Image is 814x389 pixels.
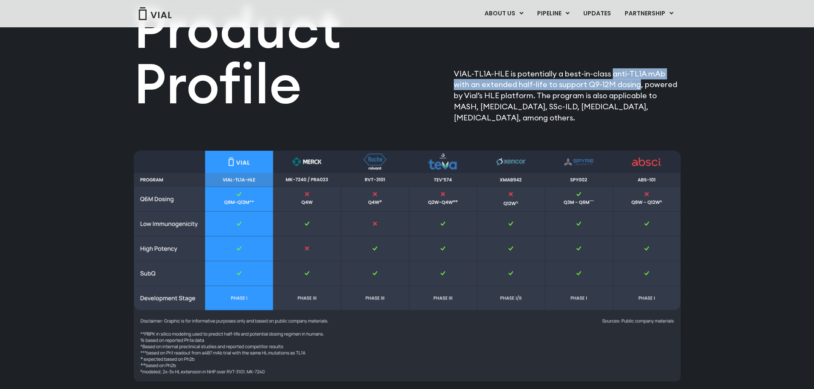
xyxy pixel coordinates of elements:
[576,6,617,21] a: UPDATES
[138,7,172,20] img: Vial Logo
[454,68,681,123] p: VIAL-TL1A-HLE is potentially a best-in-class anti-TL1A mAb with an extended half-life to support ...
[478,6,530,21] a: ABOUT USMenu Toggle
[530,6,576,21] a: PIPELINEMenu Toggle
[618,6,680,21] a: PARTNERSHIPMenu Toggle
